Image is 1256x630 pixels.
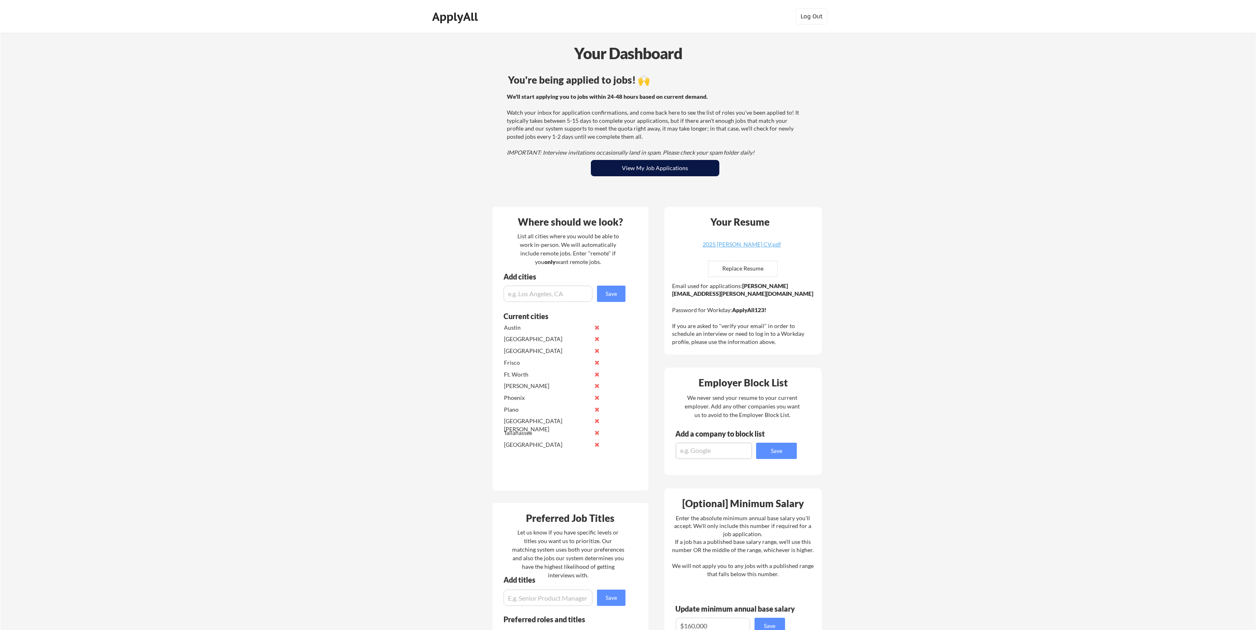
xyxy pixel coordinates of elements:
div: 2025 [PERSON_NAME] CV.pdf [693,242,790,247]
button: Save [756,443,797,459]
div: [GEOGRAPHIC_DATA] [504,441,590,449]
div: Employer Block List [668,378,819,388]
div: Plano [504,406,590,414]
strong: [PERSON_NAME][EMAIL_ADDRESS][PERSON_NAME][DOMAIN_NAME] [672,282,813,297]
div: ApplyAll [432,10,480,24]
div: [GEOGRAPHIC_DATA] [504,347,590,355]
div: Add titles [504,576,619,583]
a: 2025 [PERSON_NAME] CV.pdf [693,242,790,254]
div: Preferred Job Titles [495,513,646,523]
div: [GEOGRAPHIC_DATA][PERSON_NAME] [504,417,590,433]
strong: only [544,258,556,265]
strong: We'll start applying you to jobs within 24-48 hours based on current demand. [507,93,708,100]
div: Add a company to block list [675,430,777,437]
div: Your Dashboard [1,42,1256,65]
div: Frisco [504,359,590,367]
input: e.g. Los Angeles, CA [504,286,592,302]
div: Ft. Worth [504,370,590,379]
div: You're being applied to jobs! 🙌 [508,75,802,85]
input: E.g. Senior Product Manager [504,590,592,606]
div: Update minimum annual base salary [675,605,798,612]
div: Preferred roles and titles [504,616,615,623]
div: [GEOGRAPHIC_DATA] [504,335,590,343]
div: List all cities where you would be able to work in-person. We will automatically include remote j... [512,232,624,266]
em: IMPORTANT: Interview invitations occasionally land in spam. Please check your spam folder daily! [507,149,754,156]
div: Phoenix [504,394,590,402]
div: Watch your inbox for application confirmations, and come back here to see the list of roles you'v... [507,93,801,157]
div: [Optional] Minimum Salary [667,499,819,508]
div: [PERSON_NAME] [504,382,590,390]
div: We never send your resume to your current employer. Add any other companies you want us to avoid ... [684,393,801,419]
button: Save [597,286,626,302]
div: Where should we look? [495,217,646,227]
div: Add cities [504,273,628,280]
div: Your Resume [700,217,781,227]
div: Tallahassee [504,429,590,437]
div: Austin [504,324,590,332]
div: Current cities [504,313,617,320]
button: Save [597,590,626,606]
div: Let us know if you have specific levels or titles you want us to prioritize. Our matching system ... [512,528,624,579]
div: Enter the absolute minimum annual base salary you'll accept. We'll only include this number if re... [672,514,814,578]
button: View My Job Applications [591,160,719,176]
button: Log Out [795,8,828,24]
div: Email used for applications: Password for Workday: If you are asked to "verify your email" in ord... [672,282,816,346]
strong: ApplyAll123! [732,306,766,313]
